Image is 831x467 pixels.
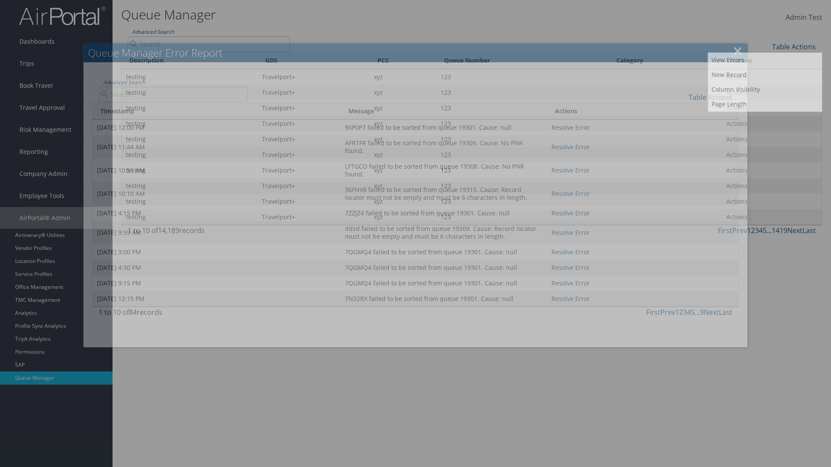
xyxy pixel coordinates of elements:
[700,307,704,317] a: 9
[695,307,700,317] span: …
[708,67,822,82] a: New Record
[551,228,590,237] a: Resolve Error
[341,221,547,244] td: ddsd failed to be sorted from queue 19309. Cause: Record locator must not be empty and must be 6 ...
[704,307,719,317] a: Next
[341,120,547,135] td: 9XP0P7 failed to be sorted from queue 19301. Cause: null
[551,143,590,151] a: Resolve Error
[93,205,341,221] td: [DATE] 4:15 PM
[93,159,341,182] td: [DATE] 10:51 AM
[99,86,248,102] input: Advanced Search
[551,248,590,256] a: Resolve Error
[551,189,590,198] a: Resolve Error
[708,53,822,67] a: View Errors
[93,291,341,307] td: [DATE] 12:15 PM
[646,307,660,317] a: First
[341,205,547,221] td: 7ZZJZ4 failed to be sorted from queue 19301. Cause: null
[341,260,547,275] td: 7QGMQ4 failed to be sorted from queue 19301. Cause: null
[551,279,590,287] a: Resolve Error
[679,307,683,317] a: 2
[675,307,679,317] a: 1
[99,307,248,322] div: 1 to 10 of records
[708,82,822,97] a: Column Visibility
[551,123,590,131] a: Resolve Error
[551,263,590,272] a: Resolve Error
[689,93,732,102] a: Table Actions
[341,182,547,205] td: 36FNV8 failed to be sorted from queue 19315. Cause: Record locator must not be empty and must be ...
[708,97,822,112] a: Page Length
[93,120,341,135] td: [DATE] 12:00 PM
[341,275,547,291] td: 7QGMQ4 failed to be sorted from queue 19301. Cause: null
[683,307,687,317] a: 3
[660,307,675,317] a: Prev
[551,166,590,174] a: Resolve Error
[93,275,341,291] td: [DATE] 9:15 PM
[733,42,743,59] a: ×
[93,221,341,244] td: [DATE] 9:59 AM
[547,103,738,120] th: Actions
[84,43,747,62] h2: Queue Manager Error Report
[129,307,137,317] span: 84
[719,307,732,317] a: Last
[687,307,691,317] a: 4
[551,209,590,217] a: Resolve Error
[691,307,695,317] a: 5
[341,291,547,307] td: 7N32RX failed to be sorted from queue 19301. Cause: null
[341,135,547,159] td: AFRTFR failed to be sorted from queue 19309. Cause: No PNR found.
[341,159,547,182] td: LFTGCO failed to be sorted from queue 19308. Cause: No PNR found.
[103,79,145,86] a: Advanced Search
[93,260,341,275] td: [DATE] 4:30 PM
[93,244,341,260] td: [DATE] 3:00 PM
[93,135,341,159] td: [DATE] 11:44 AM
[341,244,547,260] td: 7QGMQ4 failed to be sorted from queue 19301. Cause: null
[93,182,341,205] td: [DATE] 10:10 AM
[551,294,590,303] a: Resolve Error
[93,103,341,120] th: Timestamp: activate to sort column ascending
[341,103,547,120] th: Message: activate to sort column ascending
